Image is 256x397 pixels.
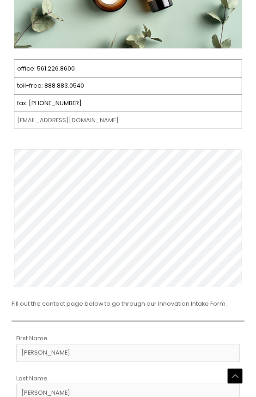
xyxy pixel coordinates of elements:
[16,344,240,362] input: First Name
[17,82,84,89] a: toll-free: 888.883.0540
[17,65,75,72] a: office: 561.226.8600
[12,298,244,309] p: Fill out the contact page below to go through our Innovation Intake Form.
[16,333,48,344] label: First Name
[17,99,82,107] a: fax: [PHONE_NUMBER]
[16,373,48,384] label: Last Name
[14,112,242,129] td: [EMAIL_ADDRESS][DOMAIN_NAME]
